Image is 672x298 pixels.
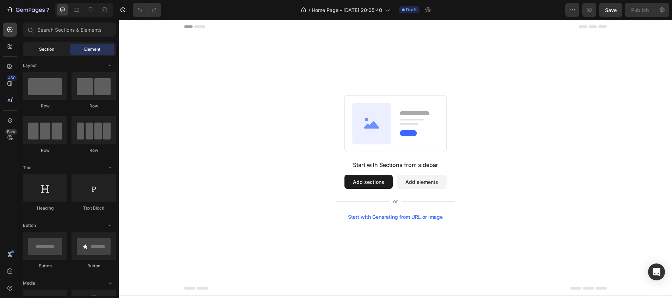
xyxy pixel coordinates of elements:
span: Text [23,164,32,171]
div: Open Intercom Messenger [648,263,665,280]
div: Row [71,147,116,154]
button: Add sections [226,155,274,169]
span: Layout [23,62,37,69]
div: Text Block [71,205,116,211]
span: Button [23,222,36,229]
div: Beta [5,129,17,135]
div: Publish [631,6,649,14]
div: Button [23,263,67,269]
span: Home Page - [DATE] 20:05:40 [312,6,382,14]
div: Undo/Redo [133,3,161,17]
span: Media [23,280,35,286]
div: Start with Generating from URL or image [229,194,324,200]
div: Row [23,103,67,109]
span: Toggle open [105,60,116,71]
span: Toggle open [105,162,116,173]
input: Search Sections & Elements [23,23,116,37]
span: / [309,6,310,14]
span: Draft [406,7,417,13]
span: Toggle open [105,278,116,289]
button: Publish [625,3,655,17]
div: 450 [7,75,17,81]
div: Heading [23,205,67,211]
iframe: Design area [119,20,672,298]
p: 7 [46,6,49,14]
div: Row [71,103,116,109]
button: Add elements [278,155,328,169]
span: Save [605,7,617,13]
div: Row [23,147,67,154]
button: 7 [3,3,52,17]
span: Section [39,46,54,52]
span: Toggle open [105,220,116,231]
button: Save [599,3,622,17]
span: Element [84,46,100,52]
div: Button [71,263,116,269]
div: Start with Sections from sidebar [234,141,319,149]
